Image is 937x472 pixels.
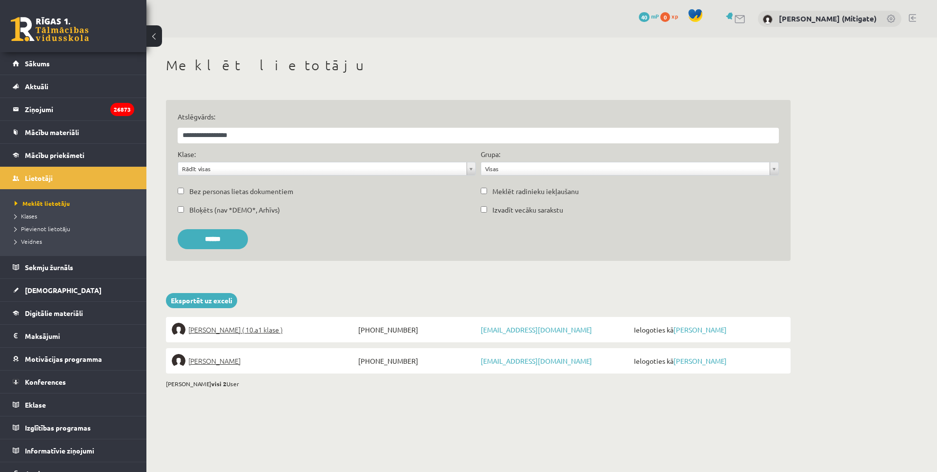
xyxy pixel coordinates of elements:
[172,354,356,368] a: [PERSON_NAME]
[13,393,134,416] a: Eklase
[25,59,50,68] span: Sākums
[13,416,134,439] a: Izglītības programas
[631,323,785,336] span: Ielogoties kā
[651,12,659,20] span: mP
[178,149,196,159] label: Klase:
[110,103,134,116] i: 26873
[189,205,280,215] label: Bloķēts (nav *DEMO*, Arhīvs)
[211,380,226,388] b: visi 2
[188,323,283,336] span: [PERSON_NAME] ( 10.a1 klase )
[481,325,592,334] a: [EMAIL_ADDRESS][DOMAIN_NAME]
[166,57,791,74] h1: Meklēt lietotāju
[13,121,134,143] a: Mācību materiāli
[763,15,773,24] img: Vitālijs Viļums (Mitigate)
[13,371,134,393] a: Konferences
[25,446,94,455] span: Informatīvie ziņojumi
[25,423,91,432] span: Izglītības programas
[182,162,463,175] span: Rādīt visas
[25,151,84,159] span: Mācību priekšmeti
[11,17,89,41] a: Rīgas 1. Tālmācības vidusskola
[25,354,102,363] span: Motivācijas programma
[189,186,293,197] label: Bez personas lietas dokumentiem
[25,98,134,120] legend: Ziņojumi
[639,12,659,20] a: 40 mP
[13,98,134,120] a: Ziņojumi26873
[15,237,42,245] span: Veidnes
[15,212,37,220] span: Klases
[15,225,70,233] span: Pievienot lietotāju
[13,75,134,98] a: Aktuāli
[492,186,579,197] label: Meklēt radinieku iekļaušanu
[172,354,185,368] img: Jekaterina Kovaļonoka
[15,237,137,246] a: Veidnes
[25,400,46,409] span: Eklase
[166,379,791,388] div: [PERSON_NAME] User
[631,354,785,368] span: Ielogoties kā
[13,325,134,347] a: Maksājumi
[13,256,134,278] a: Sekmju žurnāls
[172,323,356,336] a: [PERSON_NAME] ( 10.a1 klase )
[639,12,650,22] span: 40
[25,309,83,317] span: Digitālie materiāli
[172,323,185,336] img: Jekaterina Kovaļonoka
[15,224,137,233] a: Pievienot lietotāju
[15,212,137,220] a: Klases
[672,12,678,20] span: xp
[481,149,500,159] label: Grupa:
[356,323,478,336] span: [PHONE_NUMBER]
[13,348,134,370] a: Motivācijas programma
[188,354,241,368] span: [PERSON_NAME]
[492,205,563,215] label: Izvadīt vecāku sarakstu
[25,377,66,386] span: Konferences
[673,325,727,334] a: [PERSON_NAME]
[25,128,79,137] span: Mācību materiāli
[485,162,766,175] span: Visas
[660,12,683,20] a: 0 xp
[779,14,876,23] a: [PERSON_NAME] (Mitigate)
[481,162,778,175] a: Visas
[13,302,134,324] a: Digitālie materiāli
[25,325,134,347] legend: Maksājumi
[25,263,73,272] span: Sekmju žurnāls
[13,167,134,189] a: Lietotāji
[13,439,134,462] a: Informatīvie ziņojumi
[25,174,53,182] span: Lietotāji
[673,356,727,365] a: [PERSON_NAME]
[13,52,134,75] a: Sākums
[13,144,134,166] a: Mācību priekšmeti
[166,293,237,308] a: Eksportēt uz exceli
[25,286,102,295] span: [DEMOGRAPHIC_DATA]
[15,199,70,207] span: Meklēt lietotāju
[13,279,134,301] a: [DEMOGRAPHIC_DATA]
[660,12,670,22] span: 0
[178,112,779,122] label: Atslēgvārds:
[356,354,478,368] span: [PHONE_NUMBER]
[178,162,475,175] a: Rādīt visas
[25,82,48,91] span: Aktuāli
[15,199,137,208] a: Meklēt lietotāju
[481,356,592,365] a: [EMAIL_ADDRESS][DOMAIN_NAME]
